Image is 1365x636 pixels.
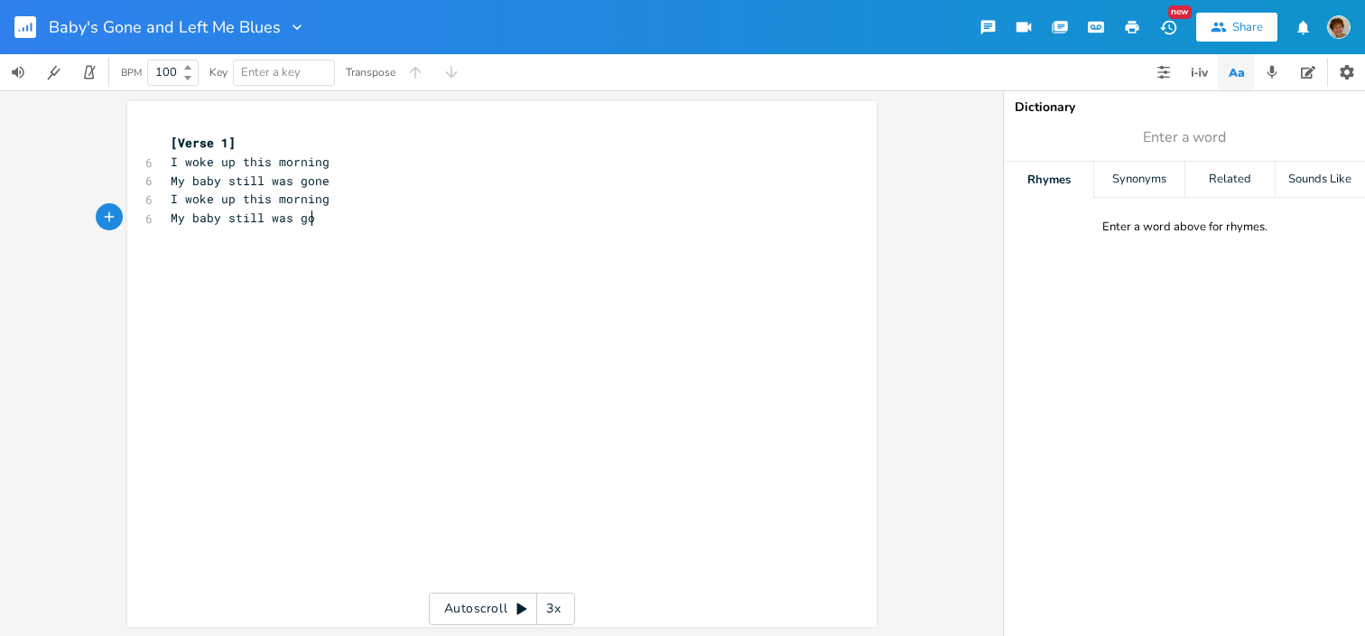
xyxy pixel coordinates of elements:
span: [Verse 1] [171,135,236,151]
div: New [1168,5,1192,19]
span: Enter a word [1143,127,1226,148]
div: Enter a word above for rhymes. [1102,220,1267,235]
img: scohenmusic [1327,15,1351,39]
span: I woke up this morning [171,154,330,170]
span: I woke up this morning [171,191,330,207]
span: My baby still was gone [171,173,330,189]
div: Autoscroll [429,593,575,625]
button: Share [1196,13,1277,42]
div: Rhymes [1004,162,1093,198]
button: New [1150,11,1186,43]
div: Key [209,67,227,78]
div: 3x [537,593,570,625]
span: My baby still was go [171,210,315,226]
div: BPM [121,68,142,78]
div: Synonyms [1094,162,1184,198]
div: Share [1232,19,1263,35]
span: Baby's Gone and Left Me Blues [49,19,281,35]
div: Sounds Like [1276,162,1365,198]
div: Transpose [346,67,395,78]
span: Enter a key [241,64,301,80]
div: Related [1185,162,1275,198]
div: Dictionary [1015,101,1354,114]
